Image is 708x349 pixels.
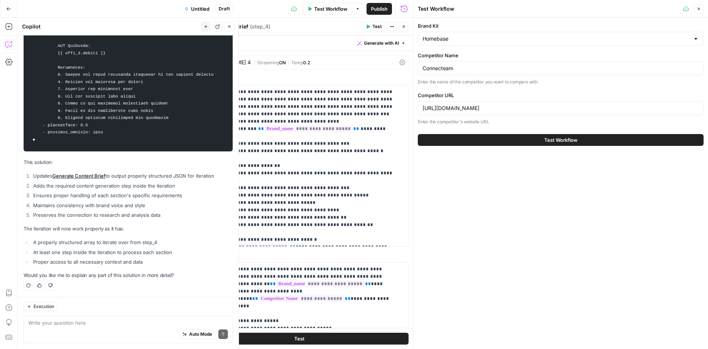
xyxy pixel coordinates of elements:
[418,134,704,146] button: Test Workflow
[303,3,352,15] button: Test Workflow
[291,60,303,65] span: Temp
[180,3,214,15] button: Untitled
[423,65,699,72] input: e.g., HubSpot, Salesforce
[179,329,215,339] button: Auto Mode
[418,78,704,86] p: Enter the name of the competitor you want to compare with
[362,22,385,31] button: Test
[31,192,233,199] li: Ensures proper handling of each section's specific requirements
[31,258,233,266] li: Proper access to all necessary context and data
[190,333,409,345] button: Test
[418,22,704,30] label: Brand Kit
[24,158,233,166] p: This solution:
[418,52,704,59] label: Competitor Name
[189,331,212,338] span: Auto Mode
[31,172,233,179] li: Updates to output properly structured JSON for iteration
[354,38,409,48] button: Generate with AI
[190,75,409,83] label: System Prompt
[294,335,305,342] span: Test
[219,6,230,12] span: Draft
[286,58,291,66] span: |
[24,271,233,279] p: Would you like me to explain any part of this solution in more detail?
[423,35,690,42] input: Homebase
[31,249,233,256] li: At least one step inside the iteration to process each section
[423,105,699,112] input: e.g., https://www.hubspot.com
[418,92,704,99] label: Competitor URL
[371,5,388,13] span: Publish
[372,23,382,30] span: Test
[31,202,233,209] li: Maintains consistency with brand voice and style
[254,58,257,66] span: |
[250,23,270,30] span: ( step_4 )
[544,136,577,144] span: Test Workflow
[31,182,233,189] li: Adds the required content generation step inside the iteration
[367,3,392,15] button: Publish
[314,5,347,13] span: Test Workflow
[52,173,105,179] a: Generate Content Brief
[190,253,409,260] label: Chat
[31,239,233,246] li: A properly structured array to iterate over from step_4
[31,211,233,219] li: Preserves the connection to research and analysis data
[364,40,399,47] span: Generate with AI
[279,60,286,65] span: ON
[34,303,54,310] span: Execution
[191,5,209,13] span: Untitled
[303,60,310,65] span: 0.2
[185,35,413,51] div: Write your prompt
[257,60,279,65] span: Streaming
[24,302,58,311] button: Execution
[24,225,233,233] p: The iteration will now work properly as it has:
[418,118,704,126] p: Enter the competitor's website URL
[22,23,199,30] div: Copilot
